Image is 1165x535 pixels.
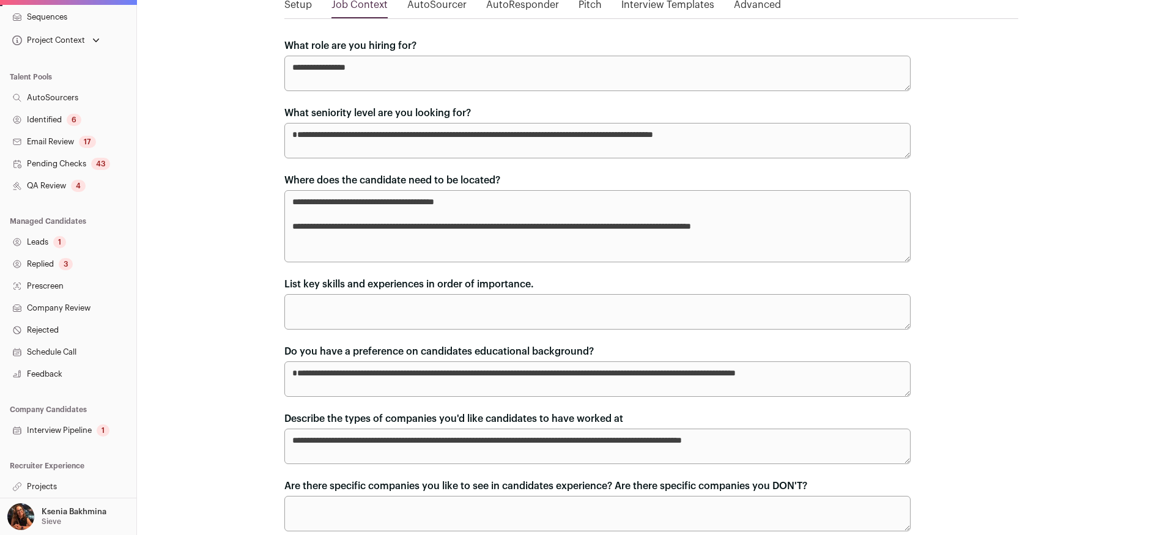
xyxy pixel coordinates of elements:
div: 1 [53,236,66,248]
label: Describe the types of companies you'd like candidates to have worked at [284,411,623,426]
label: List key skills and experiences in order of importance. [284,277,534,292]
label: Where does the candidate need to be located? [284,173,500,188]
div: 6 [67,114,81,126]
div: 1 [97,424,109,437]
button: Open dropdown [10,32,102,49]
div: 4 [71,180,86,192]
img: 13968079-medium_jpg [7,503,34,530]
label: Do you have a preference on candidates educational background? [284,344,594,359]
div: 43 [91,158,110,170]
label: Are there specific companies you like to see in candidates experience? Are there specific compani... [284,479,807,493]
div: 17 [79,136,96,148]
p: Sieve [42,517,61,526]
p: Ksenia Bakhmina [42,507,106,517]
label: What seniority level are you looking for? [284,106,471,120]
button: Open dropdown [5,503,109,530]
div: Project Context [10,35,85,45]
div: 3 [59,258,73,270]
label: What role are you hiring for? [284,39,416,53]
